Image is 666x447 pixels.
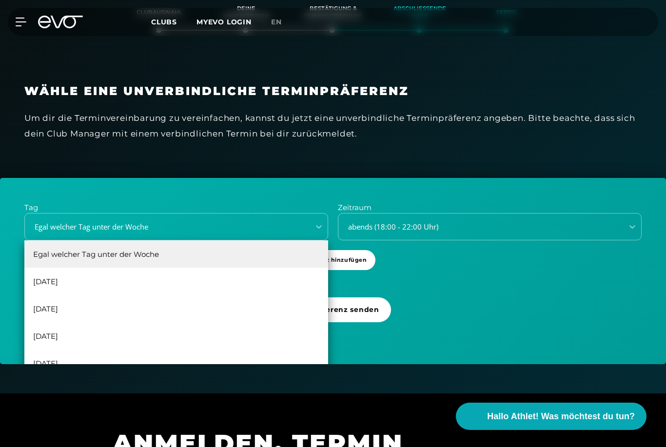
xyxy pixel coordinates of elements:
[24,322,328,350] div: [DATE]
[151,18,177,26] span: Clubs
[271,18,282,26] span: en
[487,410,635,423] span: Hallo Athlet! Was möchtest du tun?
[295,256,367,264] span: + Präferenz hinzufügen
[196,18,252,26] a: MYEVO LOGIN
[283,305,379,315] span: Terminpräferenz senden
[24,268,328,295] div: [DATE]
[24,295,328,322] div: [DATE]
[26,221,303,233] div: Egal welcher Tag unter der Woche
[24,350,328,377] div: [DATE]
[151,17,196,26] a: Clubs
[24,110,642,142] div: Um dir die Terminvereinbarung zu vereinfachen, kannst du jetzt eine unverbindliche Terminpräferen...
[338,202,642,214] p: Zeitraum
[287,250,380,288] a: +Präferenz hinzufügen
[271,297,394,340] a: Terminpräferenz senden
[456,403,646,430] button: Hallo Athlet! Was möchtest du tun?
[24,202,328,214] p: Tag
[271,17,294,28] a: en
[24,240,328,268] div: Egal welcher Tag unter der Woche
[24,84,642,98] h3: Wähle eine unverbindliche Terminpräferenz
[339,221,616,233] div: abends (18:00 - 22:00 Uhr)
